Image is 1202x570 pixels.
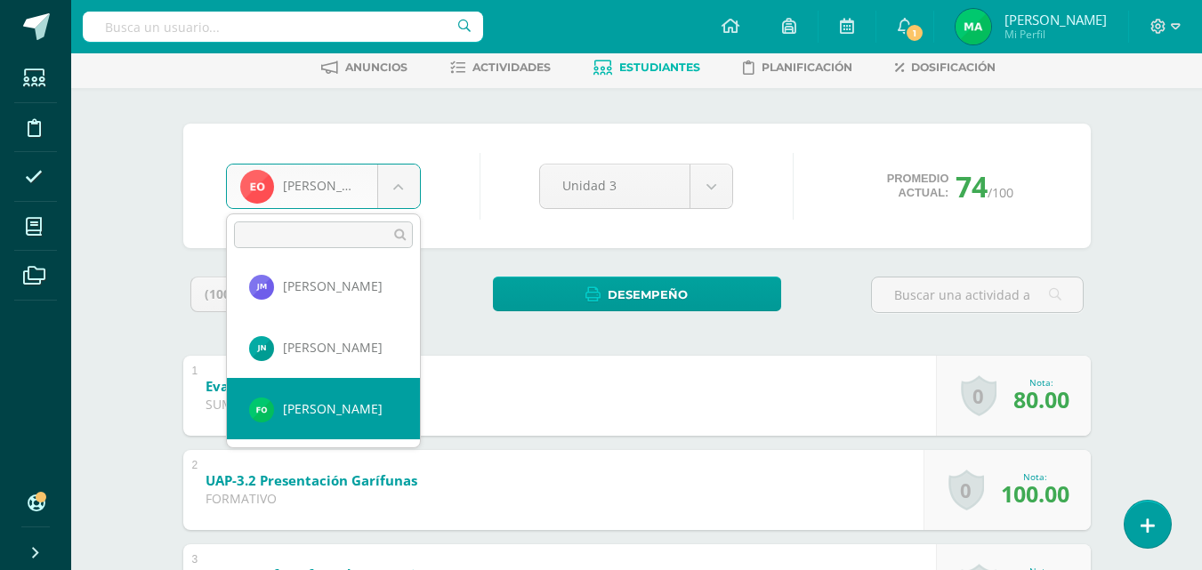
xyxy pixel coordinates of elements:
[249,397,274,422] img: 2e8b879cc81e491f92771bdedaaee5a5.png
[249,336,274,361] img: 3a7baf8ecfd9fb6e8f8eca6710f32d72.png
[249,275,274,300] img: cbb41cd98ab3f727ab16757c57203a17.png
[283,339,383,356] span: [PERSON_NAME]
[283,277,383,294] span: [PERSON_NAME]
[283,400,383,417] span: [PERSON_NAME]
